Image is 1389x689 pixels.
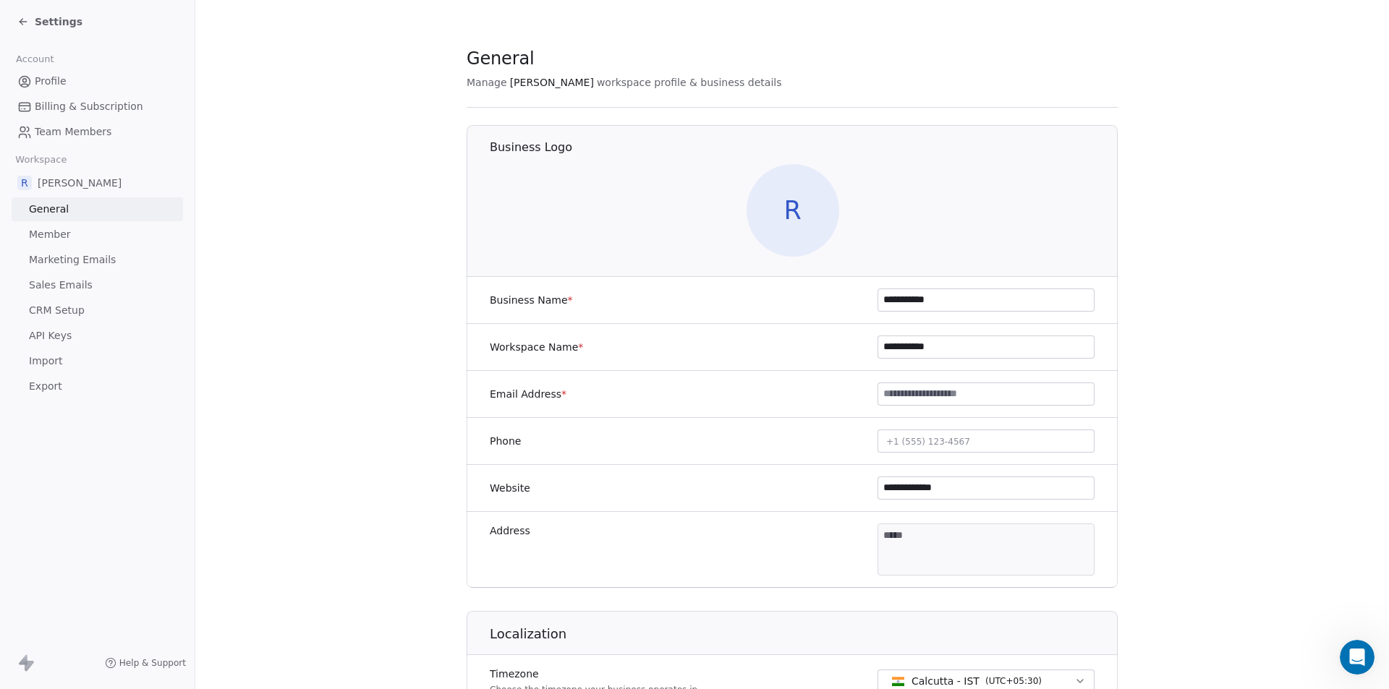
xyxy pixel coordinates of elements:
label: Workspace Name [490,340,583,354]
img: Profile image for Mrinal [68,272,82,286]
div: Thank you for reaching out. [23,333,226,347]
a: Billing & Subscription [12,95,183,119]
span: Sales Emails [29,278,93,293]
a: API Keys [12,324,183,348]
div: joined the conversation [87,273,221,286]
span: Settings [35,14,82,29]
a: Marketing Emails [12,248,183,272]
span: Account [9,48,60,70]
a: General [12,197,183,221]
div: [DATE] [12,250,278,270]
div: Mrinal says… [12,270,278,303]
label: Website [490,481,530,495]
button: +1 (555) 123-4567 [878,429,1095,453]
span: R [747,164,839,257]
iframe: Intercom live chat [1340,640,1375,675]
a: CRM Setup [12,299,183,322]
b: Mrinal [87,274,118,284]
div: Our usual reply time 🕒 [23,202,226,230]
button: go back [9,6,37,33]
span: General [467,48,535,69]
h1: Localization [490,625,1118,643]
b: 1 day [35,216,67,228]
a: Import [12,349,183,373]
span: ( UTC+05:30 ) [985,675,1042,688]
span: Marketing Emails [29,252,116,268]
span: Team Members [35,124,111,140]
div: [DATE] [12,52,278,72]
div: Close [254,6,280,32]
img: Profile image for Fin [41,8,64,31]
div: [DATE] [12,403,278,422]
div: You’ll get replies here and in your email: ✉️ [23,137,226,194]
div: Gaurav says… [12,72,278,129]
div: how to create segments from people uploaded in the list [64,80,266,108]
b: [EMAIL_ADDRESS][DOMAIN_NAME] [23,166,138,192]
span: API Keys [29,328,72,343]
span: Calcutta - IST [912,674,980,688]
span: [PERSON_NAME] [510,75,594,90]
span: Amazing [171,465,191,485]
button: Home [226,6,254,33]
span: Help & Support [119,657,186,669]
span: Manage [467,75,507,90]
span: OK [103,465,123,485]
span: Import [29,354,62,369]
label: Business Name [490,293,573,307]
a: Member [12,223,183,247]
h1: Business Logo [490,140,1118,155]
span: R [17,176,32,190]
span: CRM Setup [29,303,85,318]
div: Rate your conversation [27,437,199,455]
div: Fin says… [12,422,278,525]
a: Sales Emails [12,273,183,297]
a: Team Members [12,120,183,144]
div: Fin says… [12,129,278,250]
a: Segments [130,369,181,381]
div: how to create segments from people uploaded in the list [52,72,278,117]
span: +1 (555) 123-4567 [886,437,970,447]
span: General [29,202,69,217]
a: Help & Support [105,657,186,669]
span: Bad [69,465,89,485]
span: [PERSON_NAME] [38,176,122,190]
a: Settings [17,14,82,29]
label: Phone [490,434,521,448]
div: Mrinal says… [12,303,278,403]
a: Export [12,375,183,398]
span: Member [29,227,71,242]
div: Hi, [23,312,226,326]
span: workspace profile & business details [597,75,782,90]
span: Great [137,465,157,485]
div: Please review the following article for further guidance on - [23,354,226,382]
div: You’ll get replies here and in your email:✉️[EMAIL_ADDRESS][DOMAIN_NAME]Our usual reply time🕒1 day [12,129,237,239]
p: The team can also help [70,18,180,33]
label: Email Address [490,387,566,401]
span: Billing & Subscription [35,99,143,114]
a: Profile [12,69,183,93]
span: Profile [35,74,67,89]
span: Terrible [35,465,55,485]
label: Timezone [490,667,697,681]
h1: Fin [70,7,88,18]
span: Export [29,379,62,394]
label: Address [490,523,530,538]
span: Workspace [9,149,73,171]
div: Hi,Thank you for reaching out.Please review the following article for further guidance on -Segments [12,303,237,391]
